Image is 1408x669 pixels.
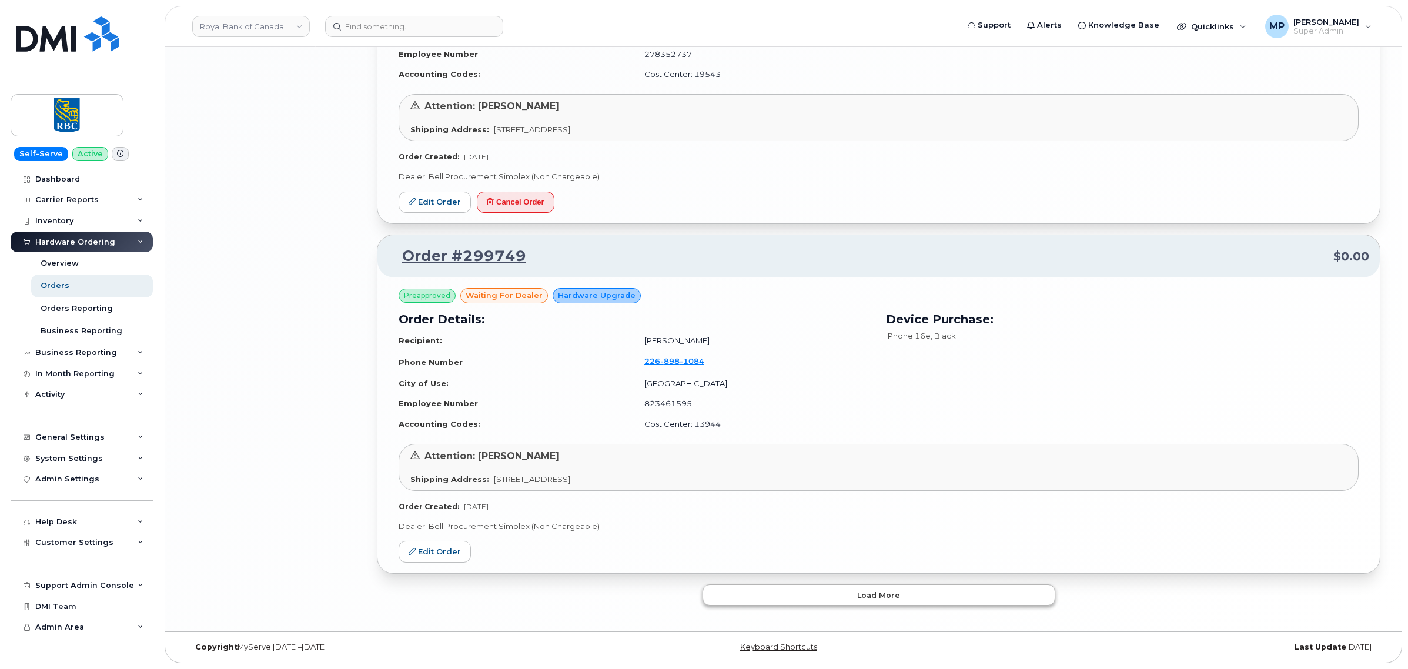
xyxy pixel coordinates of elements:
span: $0.00 [1333,248,1369,265]
button: Cancel Order [477,192,554,213]
button: Load more [703,584,1055,606]
span: Quicklinks [1191,22,1234,31]
span: MP [1269,19,1285,34]
strong: Last Update [1295,643,1346,651]
p: Dealer: Bell Procurement Simplex (Non Chargeable) [399,521,1359,532]
span: waiting for dealer [466,290,543,301]
div: MyServe [DATE]–[DATE] [186,643,584,652]
td: [PERSON_NAME] [634,330,872,351]
span: [DATE] [464,502,489,511]
strong: Order Created: [399,152,459,161]
strong: Recipient: [399,336,442,345]
strong: Phone Number [399,357,463,367]
strong: Shipping Address: [410,474,489,484]
span: Hardware Upgrade [558,290,636,301]
span: iPhone 16e [886,331,931,340]
span: Load more [857,590,900,601]
a: Edit Order [399,541,471,563]
td: 823461595 [634,393,872,414]
a: Support [959,14,1019,37]
span: [DATE] [464,152,489,161]
a: Order #299749 [388,246,526,267]
div: Quicklinks [1169,15,1255,38]
td: 278352737 [634,44,872,65]
span: 226 [644,356,704,366]
a: Royal Bank of Canada [192,16,310,37]
div: Michael Partack [1257,15,1380,38]
strong: Accounting Codes: [399,69,480,79]
a: 2268981084 [644,356,718,366]
span: 1084 [680,356,704,366]
strong: Accounting Codes: [399,419,480,429]
span: [PERSON_NAME] [1293,17,1359,26]
span: Super Admin [1293,26,1359,36]
span: Support [978,19,1011,31]
span: [STREET_ADDRESS] [494,125,570,134]
span: Attention: [PERSON_NAME] [424,101,560,112]
h3: Device Purchase: [886,310,1359,328]
td: Cost Center: 13944 [634,414,872,434]
td: Cost Center: 19543 [634,64,872,85]
strong: City of Use: [399,379,449,388]
a: Knowledge Base [1070,14,1168,37]
a: Edit Order [399,192,471,213]
span: Preapproved [404,290,450,301]
td: [GEOGRAPHIC_DATA] [634,373,872,394]
a: Keyboard Shortcuts [740,643,817,651]
span: [STREET_ADDRESS] [494,474,570,484]
span: Attention: [PERSON_NAME] [424,450,560,461]
strong: Employee Number [399,399,478,408]
div: [DATE] [982,643,1380,652]
strong: Order Created: [399,502,459,511]
span: , Black [931,331,956,340]
h3: Order Details: [399,310,872,328]
span: Alerts [1037,19,1062,31]
span: 898 [660,356,680,366]
strong: Copyright [195,643,238,651]
span: Knowledge Base [1088,19,1159,31]
a: Alerts [1019,14,1070,37]
strong: Shipping Address: [410,125,489,134]
strong: Employee Number [399,49,478,59]
p: Dealer: Bell Procurement Simplex (Non Chargeable) [399,171,1359,182]
input: Find something... [325,16,503,37]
